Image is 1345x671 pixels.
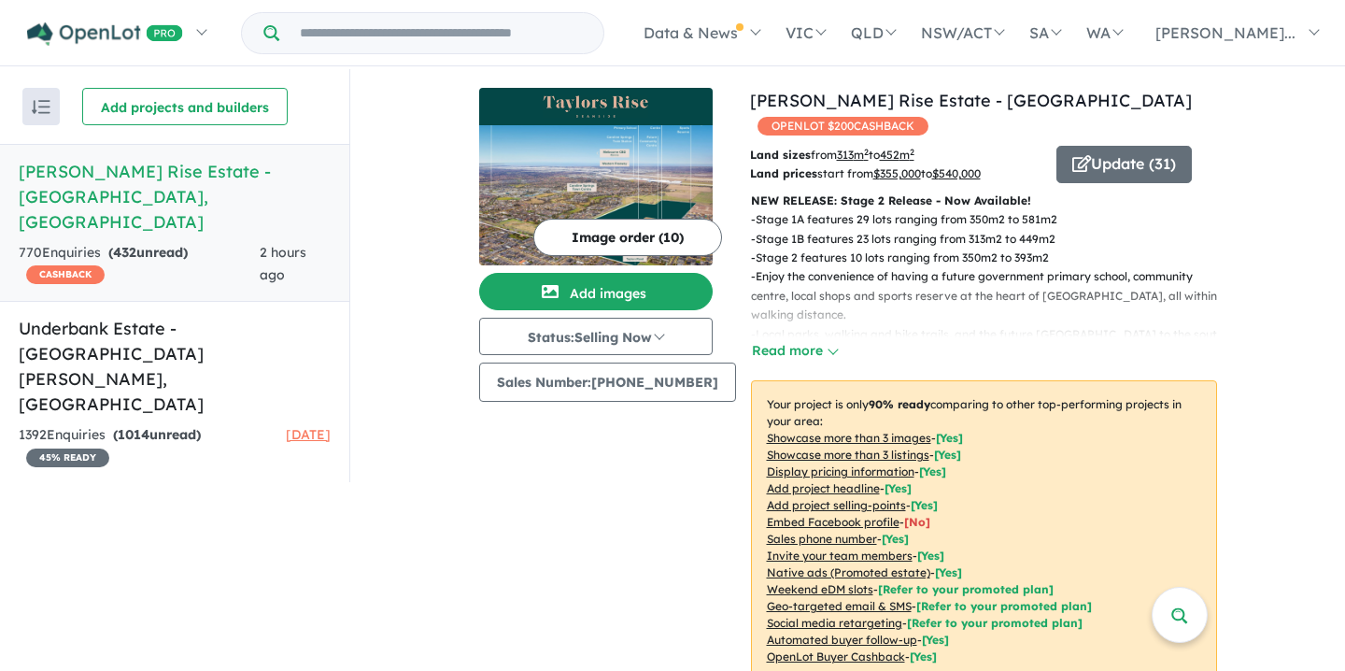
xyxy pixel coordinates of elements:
u: Embed Facebook profile [767,515,899,529]
span: [ Yes ] [936,431,963,445]
h5: [PERSON_NAME] Rise Estate - [GEOGRAPHIC_DATA] , [GEOGRAPHIC_DATA] [19,159,331,235]
u: 452 m [880,148,914,162]
button: Read more [751,340,839,362]
u: Showcase more than 3 listings [767,448,929,462]
u: Social media retargeting [767,616,902,630]
u: Add project headline [767,481,880,495]
img: Openlot PRO Logo White [27,22,183,46]
span: 45 % READY [26,449,109,467]
button: Add images [479,273,713,310]
input: Try estate name, suburb, builder or developer [283,13,600,53]
span: OPENLOT $ 200 CASHBACK [757,117,928,136]
span: [ Yes ] [919,464,946,478]
u: Geo-targeted email & SMS [767,599,912,613]
p: NEW RELEASE: Stage 2 Release - Now Available! [751,192,1217,210]
u: Display pricing information [767,464,914,478]
span: [ Yes ] [885,481,912,495]
a: [PERSON_NAME] Rise Estate - [GEOGRAPHIC_DATA] [750,90,1192,111]
p: - Stage 1A features 29 lots ranging from 350m2 to 581m2 [751,210,1232,229]
u: Automated buyer follow-up [767,633,917,647]
span: [ No ] [904,515,930,529]
u: Native ads (Promoted estate) [767,565,930,579]
img: Taylors Rise Estate - Deanside Logo [487,95,705,118]
div: 1392 Enquir ies [19,424,286,469]
h5: Underbank Estate - [GEOGRAPHIC_DATA][PERSON_NAME] , [GEOGRAPHIC_DATA] [19,316,331,417]
div: 770 Enquir ies [19,242,260,287]
button: Add projects and builders [82,88,288,125]
u: 313 m [837,148,869,162]
span: [Refer to your promoted plan] [916,599,1092,613]
span: 432 [113,244,136,261]
span: [Yes] [935,565,962,579]
button: Status:Selling Now [479,318,713,355]
button: Sales Number:[PHONE_NUMBER] [479,363,736,402]
a: Taylors Rise Estate - Deanside LogoTaylors Rise Estate - Deanside [479,88,713,265]
span: [PERSON_NAME]... [1155,23,1295,42]
p: - Enjoy the convenience of having a future government primary school, community centre, local sho... [751,267,1232,324]
span: CASHBACK [26,265,105,284]
u: OpenLot Buyer Cashback [767,650,905,664]
u: $ 355,000 [873,166,921,180]
span: 2 hours ago [260,244,306,283]
img: Taylors Rise Estate - Deanside [479,125,713,265]
span: [ Yes ] [911,498,938,512]
span: to [869,148,914,162]
u: Sales phone number [767,532,877,546]
p: - Stage 1B features 23 lots ranging from 313m2 to 449m2 [751,230,1232,249]
span: to [921,166,981,180]
p: - Stage 2 features 10 lots ranging from 350m2 to 393m2 [751,249,1232,267]
span: 1014 [118,426,149,443]
img: sort.svg [32,100,50,114]
u: Add project selling-points [767,498,906,512]
u: $ 540,000 [932,166,981,180]
b: Land prices [750,166,817,180]
p: - Local parks, walking and bike trails, and the future [GEOGRAPHIC_DATA] to the south offer resid... [751,325,1232,364]
strong: ( unread) [108,244,188,261]
span: [Yes] [910,650,937,664]
span: [ Yes ] [934,448,961,462]
button: Image order (10) [533,219,722,256]
u: Showcase more than 3 images [767,431,931,445]
sup: 2 [864,147,869,157]
span: [DATE] [286,426,331,443]
b: Land sizes [750,148,811,162]
span: [ Yes ] [882,532,909,546]
strong: ( unread) [113,426,201,443]
sup: 2 [910,147,914,157]
span: [Yes] [922,633,949,647]
span: [Refer to your promoted plan] [907,616,1083,630]
p: from [750,146,1042,164]
u: Weekend eDM slots [767,582,873,596]
b: 90 % ready [869,397,930,411]
span: [ Yes ] [917,549,944,563]
u: Invite your team members [767,549,913,563]
p: start from [750,164,1042,183]
span: [Refer to your promoted plan] [878,582,1054,596]
button: Update (31) [1056,146,1192,183]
